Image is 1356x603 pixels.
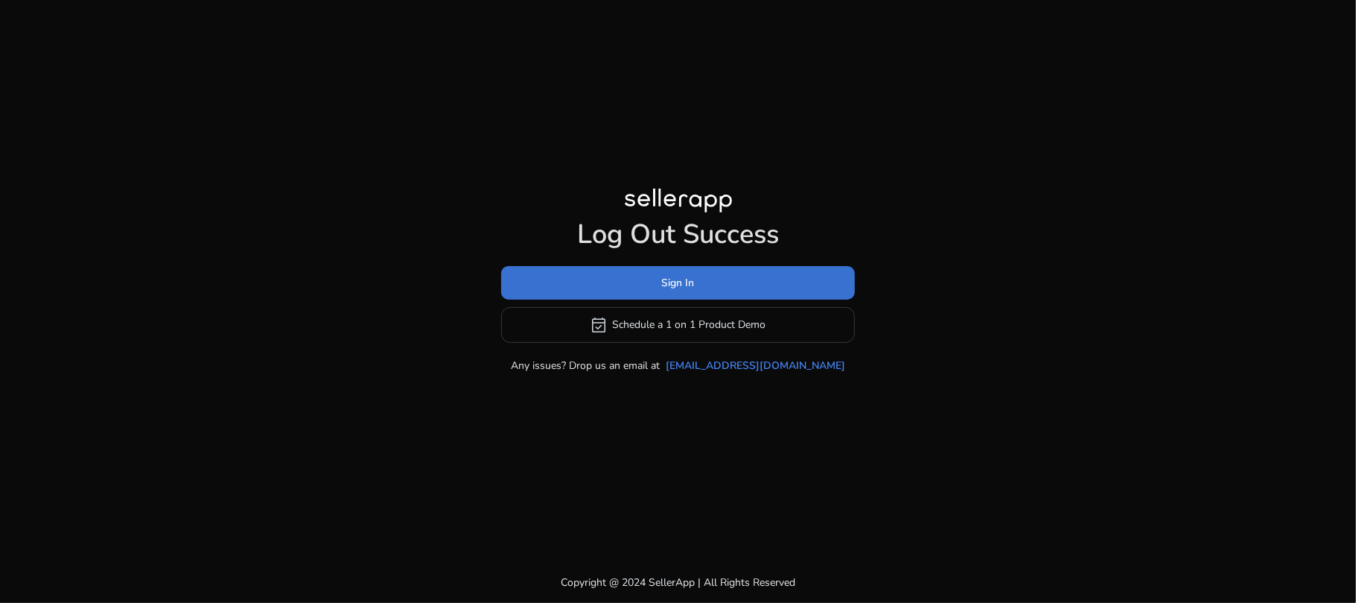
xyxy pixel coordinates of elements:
[511,358,660,373] p: Any issues? Drop us an email at
[662,275,695,291] span: Sign In
[591,316,608,334] span: event_available
[501,307,855,343] button: event_availableSchedule a 1 on 1 Product Demo
[666,358,845,373] a: [EMAIL_ADDRESS][DOMAIN_NAME]
[501,266,855,300] button: Sign In
[501,218,855,250] h1: Log Out Success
